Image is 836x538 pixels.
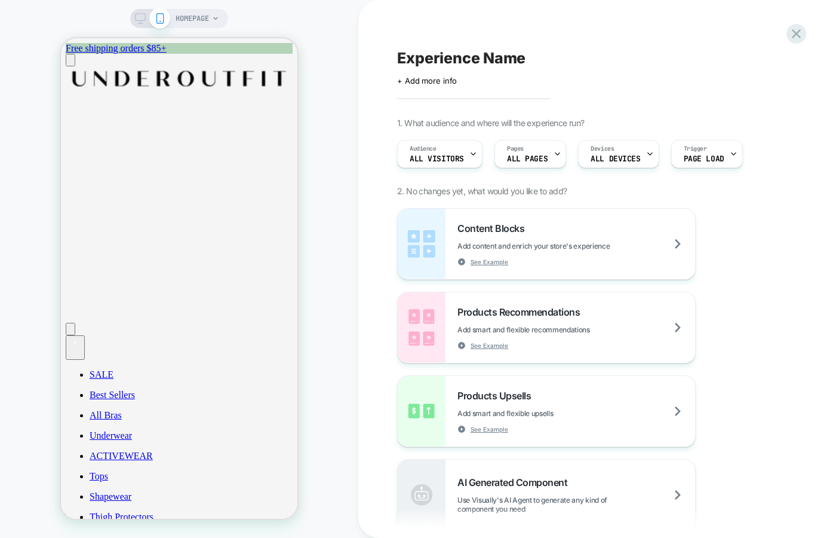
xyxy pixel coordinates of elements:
a: Shapewear [29,453,232,464]
span: ALL PAGES [507,155,548,163]
span: Experience Name [397,49,525,67]
span: ALL DEVICES [591,155,640,163]
span: Audience [410,145,437,153]
a: All Bras [29,372,232,383]
span: Devices [591,145,614,153]
a: Go to account page [5,274,232,284]
span: Products Upsells [457,390,537,402]
span: Content Blocks [457,222,530,234]
span: Use Visually's AI Agent to generate any kind of component you need [457,496,695,513]
span: + Add more info [397,76,457,85]
span: Add content and enrich your store's experience [457,242,669,250]
span: Add smart and flexible recommendations [457,325,650,334]
div: 1 / 1 [5,5,241,16]
span: All Visitors [410,155,464,163]
span: Pages [507,145,524,153]
span: See Example [471,425,508,433]
button: Open cart [5,297,24,322]
a: Thigh Protectors [29,473,232,484]
a: Underwear [29,392,232,403]
img: Logo [5,28,232,53]
span: 1. What audience and where will the experience run? [397,118,584,128]
span: 2. No changes yet, what would you like to add? [397,186,567,196]
a: Free shipping orders $85+ [5,5,106,15]
span: AI Generated Component [457,476,573,488]
a: SALE [29,331,232,342]
span: Add smart and flexible upsells [457,409,613,418]
span: Page Load [684,155,724,163]
div: 4 [10,299,19,308]
a: Go to homepage [5,44,232,54]
span: See Example [471,341,508,350]
a: ACTIVEWEAR [29,412,232,423]
a: Tops [29,433,232,444]
span: HOMEPAGE [176,9,209,28]
button: Open search [5,285,14,297]
button: Open menu [5,16,14,28]
span: Trigger [684,145,707,153]
a: Best Sellers [29,351,232,362]
span: Products Recommendations [457,306,586,318]
span: See Example [471,258,508,266]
